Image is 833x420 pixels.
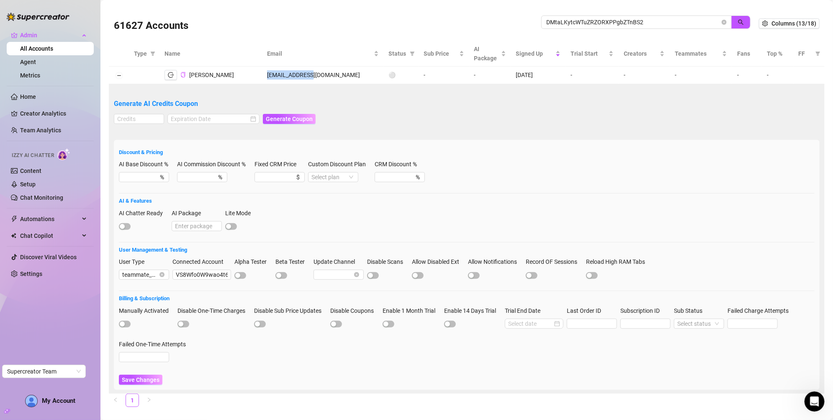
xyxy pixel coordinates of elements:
a: Team Analytics [20,127,61,134]
li: Previous Page [109,394,122,407]
th: Sub Price [419,41,469,67]
label: AI Package [172,209,206,218]
label: Reload High RAM Tabs [586,257,650,266]
input: AI Base Discount % [122,173,158,182]
label: Failed One-Time Attempts [119,340,191,349]
a: Discover Viral Videos [20,254,77,260]
td: - [762,67,793,84]
label: Update Channel [314,257,360,266]
span: right [147,397,152,402]
a: Setup [20,181,36,188]
label: Alpha Tester [234,257,272,266]
a: 1 [126,394,139,407]
input: Connected Account [172,270,231,280]
span: Supercreator Team [7,365,81,378]
span: filter [815,51,820,56]
button: Columns (13/18) [759,18,820,28]
button: Manually Activated [119,321,131,327]
span: close-circle [159,272,165,277]
span: - [675,72,676,78]
span: build [4,408,10,414]
label: AI Base Discount % [119,160,174,169]
label: Subscription ID [620,306,665,315]
span: filter [814,47,822,60]
label: Record OF Sessions [526,257,583,266]
label: Fixed CRM Price [255,160,302,169]
button: Enable 1 Month Trial [383,321,394,327]
span: Izzy AI Chatter [12,152,54,160]
label: CRM Discount % [375,160,422,169]
span: filter [408,47,416,60]
li: 1 [126,394,139,407]
span: search [738,19,744,25]
span: Admin [20,28,80,42]
button: Save Changes [119,375,162,385]
span: left [113,397,118,402]
button: Copy Account UID [180,72,186,78]
h5: AI & Features [119,197,815,205]
span: Chat Copilot [20,229,80,242]
span: filter [150,51,155,56]
img: AD_cMMTxCeTpmN1d5MnKJ1j-_uXZCpTKapSSqNGg4PyXtR_tCW7gZXTNmFz2tpVv9LSyNV7ff1CaS4f4q0HLYKULQOwoM5GQR... [26,395,37,407]
span: setting [762,21,768,26]
th: Signed Up [511,41,566,67]
button: left [109,394,122,407]
td: [EMAIL_ADDRESS][DOMAIN_NAME] [262,67,384,84]
td: [DATE] [511,67,566,84]
input: Expiration Date [171,114,249,124]
label: Allow Notifications [468,257,522,266]
span: Automations [20,212,80,226]
button: Disable Scans [367,272,379,279]
img: Chat Copilot [11,233,16,239]
button: Record OF Sessions [526,272,537,279]
input: Last Order ID [567,319,617,328]
label: AI Commission Discount % [177,160,251,169]
span: Status [389,49,406,58]
span: Teammates [675,49,720,58]
td: - [619,67,670,84]
span: Columns (13/18) [771,20,816,27]
span: Trial Start [571,49,607,58]
button: close-circle [722,20,727,25]
span: Save Changes [122,376,159,383]
input: Search by UID / Name / Email / Creator Username [546,18,720,27]
button: Lite Mode [225,223,237,230]
td: - [732,67,762,84]
a: Creator Analytics [20,107,87,120]
th: Trial Start [566,41,619,67]
label: Disable Sub Price Updates [254,306,327,315]
th: Fans [732,41,762,67]
input: Credits [114,114,164,124]
img: logo-BBDzfeDw.svg [7,13,69,21]
button: Enable 14 Days Trial [444,321,456,327]
th: Teammates [670,41,732,67]
span: Type [134,49,147,58]
button: Disable Sub Price Updates [254,321,266,327]
span: close-circle [354,272,359,277]
button: Allow Notifications [468,272,480,279]
label: Trial End Date [505,306,546,315]
label: Disable Coupons [330,306,379,315]
span: filter [410,51,415,56]
button: logout [165,70,177,80]
span: logout [168,72,174,78]
label: Sub Status [674,306,708,315]
th: Creators [619,41,670,67]
span: Signed Up [516,49,554,58]
button: Generate Coupon [263,114,316,124]
label: AI Chatter Ready [119,209,168,218]
span: thunderbolt [11,216,18,222]
td: - [566,67,619,84]
iframe: Intercom live chat [805,392,825,412]
h5: Generate AI Credits Coupon [114,99,820,109]
span: FF [798,49,812,58]
label: Enable 1 Month Trial [383,306,441,315]
a: Content [20,167,41,174]
label: Manually Activated [119,306,174,315]
li: Next Page [142,394,156,407]
button: Collapse row [116,72,122,79]
button: right [142,394,156,407]
input: Failed Charge Attempts [728,319,777,328]
input: Fixed CRM Price [258,173,295,182]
